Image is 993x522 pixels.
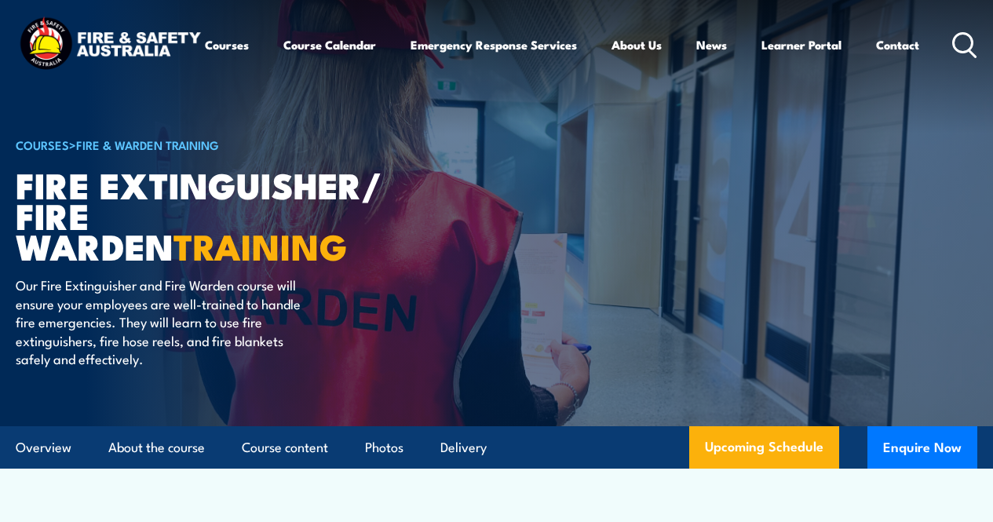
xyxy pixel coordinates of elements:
[365,427,403,469] a: Photos
[611,26,662,64] a: About Us
[16,427,71,469] a: Overview
[411,26,577,64] a: Emergency Response Services
[108,427,205,469] a: About the course
[867,426,977,469] button: Enquire Now
[16,135,403,154] h6: >
[696,26,727,64] a: News
[16,276,302,367] p: Our Fire Extinguisher and Fire Warden course will ensure your employees are well-trained to handl...
[689,426,839,469] a: Upcoming Schedule
[283,26,376,64] a: Course Calendar
[761,26,841,64] a: Learner Portal
[16,169,403,261] h1: Fire Extinguisher/ Fire Warden
[205,26,249,64] a: Courses
[173,218,348,272] strong: TRAINING
[440,427,487,469] a: Delivery
[76,136,219,153] a: Fire & Warden Training
[876,26,919,64] a: Contact
[242,427,328,469] a: Course content
[16,136,69,153] a: COURSES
